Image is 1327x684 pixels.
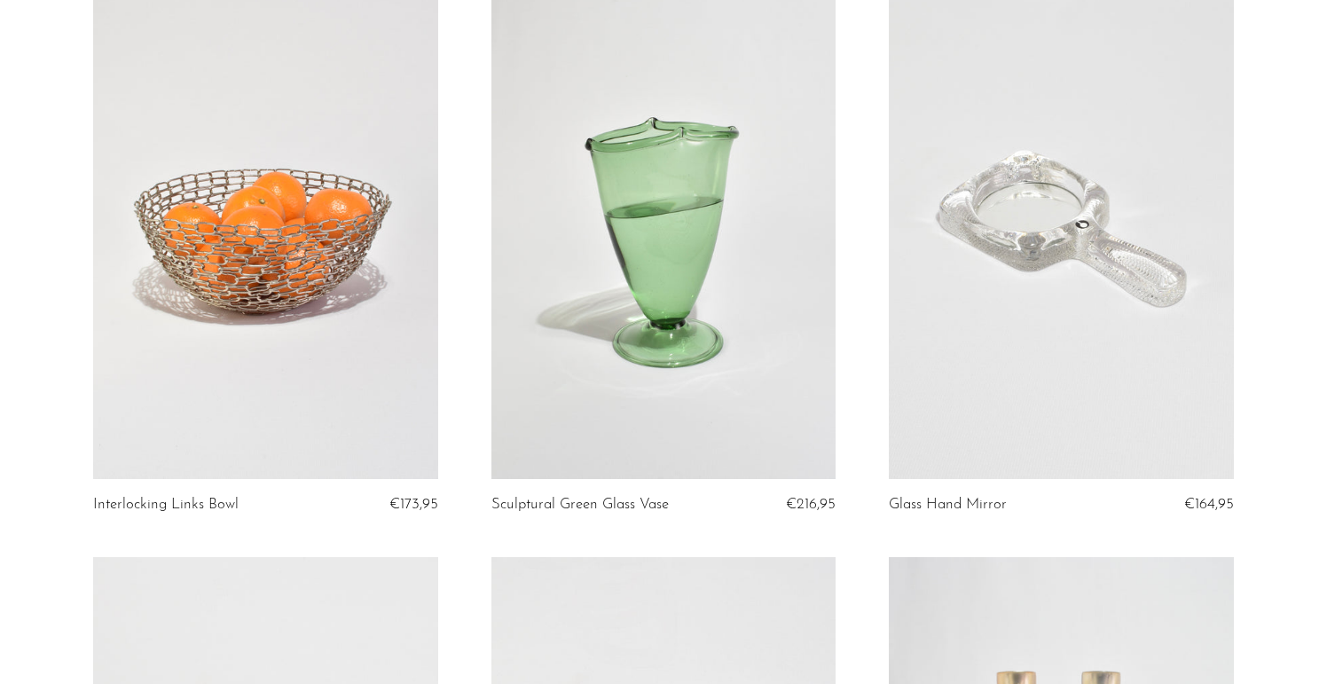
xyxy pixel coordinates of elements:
a: Glass Hand Mirror [889,497,1007,513]
a: Interlocking Links Bowl [93,497,239,513]
span: €216,95 [786,497,836,512]
a: Sculptural Green Glass Vase [491,497,669,513]
span: €164,95 [1184,497,1234,512]
span: €173,95 [389,497,438,512]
